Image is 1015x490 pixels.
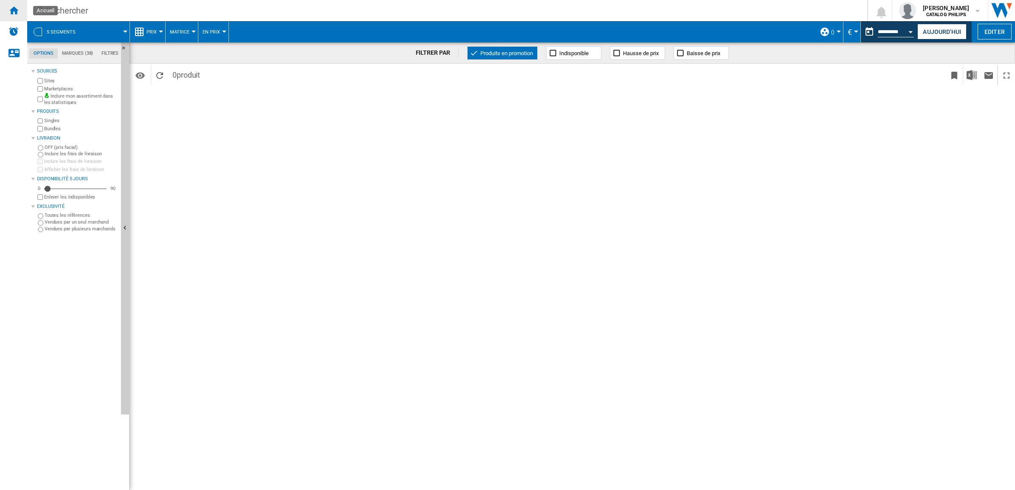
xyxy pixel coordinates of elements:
span: [PERSON_NAME] [923,4,969,12]
div: Rechercher [46,5,845,17]
button: Télécharger au format Excel [963,65,980,85]
img: profile.jpg [899,2,916,19]
div: () [820,21,839,42]
label: Inclure les frais de livraison [45,151,118,157]
label: Sites [44,78,118,84]
input: OFF (prix facial) [38,145,43,151]
div: Produits [37,108,118,115]
span: € [848,28,852,36]
label: Afficher les frais de livraison [44,166,118,173]
div: 0 [36,185,42,192]
span: En Prix [203,29,220,35]
img: mysite-bg-18x18.png [44,93,49,98]
div: Disponibilité 5 Jours [37,176,118,182]
button: En Prix [203,21,224,42]
input: Sites [37,78,43,84]
input: Singles [37,118,43,124]
div: 90 [108,185,118,192]
span: Produits en promotion [480,50,533,56]
button: Open calendar [903,23,919,38]
input: Toutes les références [38,213,43,219]
div: FILTRER PAR [416,49,459,57]
b: CATALOG PHILIPS [926,12,966,17]
input: Vendues par un seul marchand [38,220,43,226]
input: Inclure les frais de livraison [37,159,43,164]
label: Marketplaces [44,86,118,92]
button: Envoyer ce rapport par email [980,65,997,85]
span: Prix [147,29,157,35]
input: Inclure les frais de livraison [38,152,43,157]
button: md-calendar [861,23,878,40]
label: Vendues par un seul marchand [45,219,118,225]
label: Singles [44,118,118,124]
md-slider: Disponibilité [44,185,107,193]
button: Masquer [121,42,130,414]
md-tab-item: Options [29,48,58,59]
button: Recharger [151,65,168,85]
button: Plein écran [998,65,1015,85]
button: () [831,21,839,42]
button: Matrice [170,21,194,42]
button: Créer un favoris [946,65,963,85]
span: produit [177,70,200,79]
span: 0 [168,65,204,83]
md-menu: Currency [843,21,861,42]
button: Hausse de prix [610,46,665,60]
span: Matrice [170,29,189,35]
label: Inclure les frais de livraison [44,158,118,165]
input: Afficher les frais de livraison [37,194,43,200]
label: Bundles [44,126,118,132]
img: alerts-logo.svg [8,26,19,36]
button: Aujourd'hui [917,24,967,39]
button: Produits en promotion [467,46,538,60]
button: Masquer [121,42,131,58]
div: Livraison [37,135,118,142]
button: Options [132,67,149,83]
input: Marketplaces [37,86,43,92]
input: Bundles [37,126,43,132]
label: Toutes les références [45,212,118,218]
img: excel-24x24.png [967,70,977,80]
div: Exclusivité [37,203,118,210]
span: Baisse de prix [687,50,720,56]
md-tab-item: Filtres [97,48,123,59]
button: Editer [978,24,1012,39]
button: € [848,21,856,42]
span: Hausse de prix [623,50,659,56]
label: Inclure mon assortiment dans les statistiques [44,93,118,106]
button: Prix [147,21,161,42]
span: () [831,29,835,35]
label: Vendues par plusieurs marchands [45,226,118,232]
label: OFF (prix facial) [45,144,118,151]
button: Indisponible [546,46,601,60]
label: Enlever les indisponibles [44,194,118,200]
input: Afficher les frais de livraison [37,167,43,172]
input: Vendues par plusieurs marchands [38,227,43,232]
div: Sources [37,68,118,75]
div: 5 segments [31,21,125,42]
input: Inclure mon assortiment dans les statistiques [37,94,43,105]
button: Baisse de prix [674,46,729,60]
md-tab-item: Marques (38) [58,48,97,59]
span: 5 segments [47,29,76,35]
button: 5 segments [47,21,84,42]
div: Prix [134,21,161,42]
div: Ce rapport est basé sur une date antérieure à celle d'aujourd'hui. [861,21,916,42]
span: Indisponible [559,50,589,56]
